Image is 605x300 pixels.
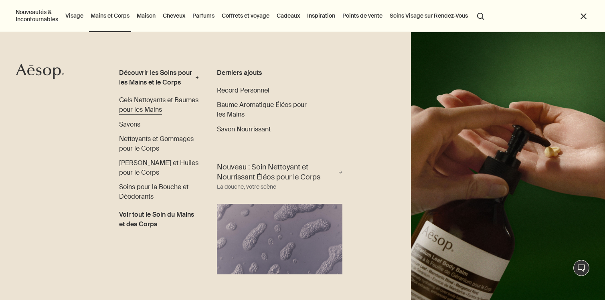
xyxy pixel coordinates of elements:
img: A hand holding the pump dispensing Geranium Leaf Body Balm on to hand. [411,32,605,300]
span: Baumes et Huiles pour le Corps [119,159,198,177]
a: Gels Nettoyants et Baumes pour les Mains [119,95,199,115]
a: Découvrir les Soins pour les Mains et le Corps [119,68,199,91]
button: Points de vente [341,10,384,21]
span: Voir tout le Soin du Mains et des Corps [119,210,199,229]
div: Derniers ajouts [217,68,314,78]
a: Cadeaux [275,10,301,21]
svg: Aesop [16,64,64,80]
button: Nouveautés & Incontournables [14,7,60,24]
a: Soins pour la Bouche et Déodorants [119,182,199,201]
a: Savon Nourrissant [217,125,271,134]
span: Gels Nettoyants et Baumes pour les Mains [119,96,198,114]
button: Chat en direct [573,260,589,276]
div: Découvrir les Soins pour les Mains et le Corps [119,68,194,87]
a: [PERSON_NAME] et Huiles pour le Corps [119,158,199,177]
a: Cheveux [161,10,187,21]
span: Baume Aromatique Éléos pour les Mains [217,101,307,119]
a: Soins Visage sur Rendez-Vous [388,10,469,21]
a: Coffrets et voyage [220,10,271,21]
a: Maison [135,10,157,21]
a: Visage [64,10,85,21]
span: Nouveau : Soin Nettoyant et Nourrissant Éléos pour le Corps [217,162,337,182]
a: Aesop [14,62,66,84]
a: Inspiration [306,10,337,21]
a: Savons [119,120,140,129]
button: Fermer le menu [579,12,588,21]
a: Baume Aromatique Éléos pour les Mains [217,100,314,119]
span: Savons [119,120,140,129]
span: Nettoyants et Gommages pour le Corps [119,135,194,153]
a: Parfums [191,10,216,21]
a: Mains et Corps [89,10,131,21]
a: Nouveau : Soin Nettoyant et Nourrissant Éléos pour le Corps La douche, votre scèneBody cleanser f... [215,160,344,274]
div: La douche, votre scène [217,182,276,192]
a: Voir tout le Soin du Mains et des Corps [119,207,199,229]
button: Lancer une recherche [473,8,488,23]
span: Soins pour la Bouche et Déodorants [119,183,188,201]
a: Nettoyants et Gommages pour le Corps [119,134,199,153]
a: Record Personnel [217,86,269,95]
